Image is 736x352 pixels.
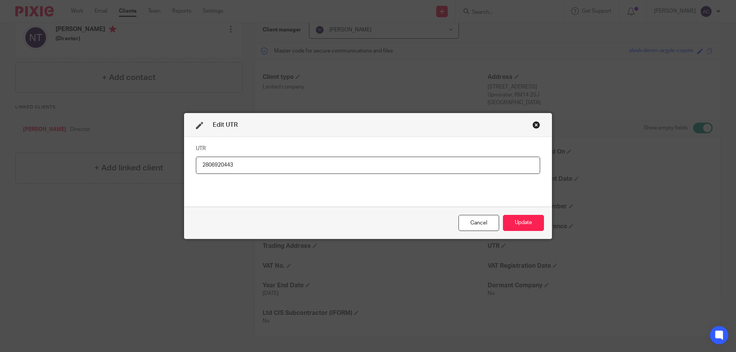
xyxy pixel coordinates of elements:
label: UTR [196,145,206,152]
span: Edit UTR [213,122,238,128]
div: Close this dialog window [532,121,540,129]
button: Update [503,215,544,231]
input: UTR [196,157,540,174]
div: Close this dialog window [458,215,499,231]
